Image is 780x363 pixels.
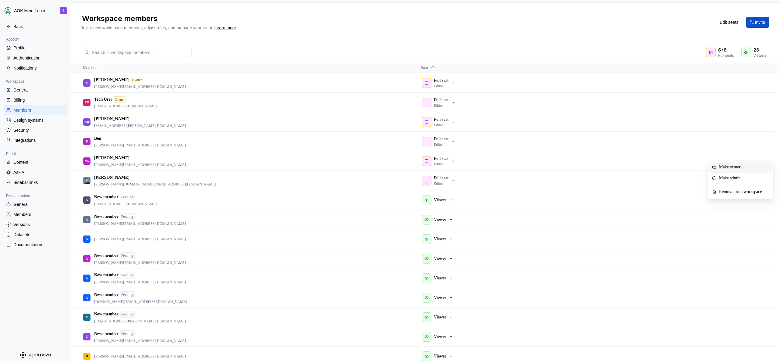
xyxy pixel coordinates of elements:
[13,242,65,248] div: Documentation
[434,156,448,162] p: Full seat
[94,174,129,181] p: [PERSON_NAME]
[94,182,216,187] p: [PERSON_NAME][DOMAIN_NAME][EMAIL_ADDRESS][DOMAIN_NAME]
[13,55,65,61] div: Authentication
[94,214,119,220] p: New member
[14,8,47,14] div: AOK Mein Leben
[434,142,443,147] p: Editor
[4,230,67,239] a: Datasets
[420,96,458,109] button: Full seatEditor
[434,295,446,301] p: Viewer
[94,292,119,298] p: New member
[94,96,112,102] p: Tech User
[434,256,446,262] p: Viewer
[83,177,90,184] img: Samuel
[94,272,119,278] p: New member
[4,125,67,135] a: Security
[94,104,157,109] p: [EMAIL_ADDRESS][DOMAIN_NAME]
[120,291,135,298] div: Pending
[4,43,67,53] a: Profile
[13,45,65,51] div: Profile
[434,314,446,320] p: Viewer
[420,253,456,265] button: Viewer
[13,232,65,238] div: Datasets
[746,17,769,28] button: Invite
[434,175,448,181] p: Full seat
[434,353,446,359] p: Viewer
[120,194,135,200] div: Pending
[82,25,213,30] span: Invite new workspace members, adjust roles, and manage your team.
[13,23,65,30] div: Back
[717,162,745,173] span: Make owner
[89,47,192,58] input: Search in workspace members...
[420,331,456,343] button: Viewer
[420,77,458,89] button: Full seatEditor
[434,117,448,123] p: Full seat
[4,115,67,125] a: Design systems
[4,85,67,95] a: General
[718,47,734,53] div: /
[420,350,456,362] button: Viewer
[4,78,27,85] div: Workspace
[13,159,65,165] div: Content
[4,105,67,115] a: Members
[86,214,88,225] div: A
[85,155,89,167] div: NG
[94,84,186,89] p: [PERSON_NAME][EMAIL_ADDRESS][DOMAIN_NAME]
[1,4,69,17] button: AOK Mein LebenS
[120,311,135,318] div: Pending
[13,169,65,175] div: Ask AI
[420,155,458,167] button: Full seatEditor
[716,17,742,28] button: Edit seats
[4,220,67,229] a: Versions
[4,63,67,73] a: Notifications
[86,233,88,245] div: A
[420,214,456,226] button: Viewer
[4,199,67,209] a: General
[4,167,67,177] a: Ask AI
[83,66,97,70] span: Member
[434,103,443,108] p: Editor
[94,338,186,343] p: [PERSON_NAME][EMAIL_ADDRESS][DOMAIN_NAME]
[120,252,135,259] div: Pending
[434,162,443,167] p: Editor
[94,253,119,259] p: New member
[13,117,65,123] div: Design systems
[4,240,67,250] a: Documentation
[85,116,89,128] div: AB
[434,97,448,103] p: Full seat
[434,197,446,203] p: Viewer
[94,299,187,304] p: [DOMAIN_NAME][EMAIL_ADDRESS][DOMAIN_NAME]
[85,96,89,108] div: TU
[420,174,458,187] button: Full seatEditor
[4,95,67,105] a: Billing
[434,136,448,142] p: Full seat
[13,87,65,93] div: General
[13,97,65,103] div: Billing
[4,7,12,14] img: df5db9ef-aba0-4771-bf51-9763b7497661.png
[94,116,129,122] p: [PERSON_NAME]
[94,319,186,324] p: [EMAIL_ADDRESS][PERSON_NAME][DOMAIN_NAME]
[213,26,237,30] span: .
[434,123,443,128] p: Editor
[420,233,456,245] button: Viewer
[4,157,67,167] a: Content
[753,47,759,53] span: 28
[94,331,119,337] p: New member
[13,179,65,185] div: Sidebar links
[420,311,456,323] button: Viewer
[753,53,766,58] div: Viewers
[82,14,708,23] h2: Workspace members
[13,65,65,71] div: Notifications
[13,221,65,228] div: Versions
[13,201,65,207] div: General
[86,135,88,147] div: B
[94,135,101,142] p: Ben
[94,162,186,167] p: [PERSON_NAME][EMAIL_ADDRESS][DOMAIN_NAME]
[434,181,443,186] p: Editor
[94,202,157,207] p: [EMAIL_ADDRESS][DOMAIN_NAME]
[20,352,51,358] svg: Supernova Logo
[94,354,186,359] p: [PERSON_NAME][EMAIL_ADDRESS][DOMAIN_NAME]
[717,173,745,184] span: Make admin
[214,25,236,31] div: Learn more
